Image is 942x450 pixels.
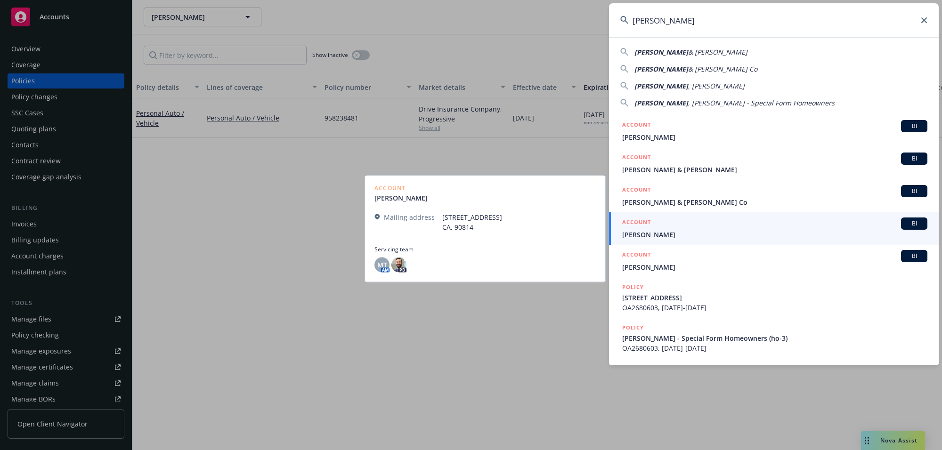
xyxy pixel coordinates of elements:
h5: ACCOUNT [622,250,651,261]
span: [PERSON_NAME] & [PERSON_NAME] [622,165,927,175]
span: BI [905,122,924,130]
a: POLICY[PERSON_NAME] - Special Form Homeowners (ho-3)OA2680603, [DATE]-[DATE] [609,318,939,358]
span: & [PERSON_NAME] Co [688,64,757,73]
span: BI [905,187,924,195]
h5: ACCOUNT [622,120,651,131]
a: ACCOUNTBI[PERSON_NAME] [609,115,939,147]
span: [PERSON_NAME] [622,132,927,142]
span: BI [905,252,924,260]
span: [STREET_ADDRESS] [622,293,927,303]
span: [PERSON_NAME] [634,64,688,73]
h5: ACCOUNT [622,185,651,196]
span: [PERSON_NAME] - Special Form Homeowners (ho-3) [622,333,927,343]
a: ACCOUNTBI[PERSON_NAME] & [PERSON_NAME] [609,147,939,180]
a: POLICY[STREET_ADDRESS]OA2680603, [DATE]-[DATE] [609,277,939,318]
h5: ACCOUNT [622,153,651,164]
h5: POLICY [622,282,644,292]
a: POLICY [609,358,939,399]
span: [PERSON_NAME] [622,230,927,240]
a: ACCOUNTBI[PERSON_NAME] [609,245,939,277]
span: OA2680603, [DATE]-[DATE] [622,303,927,313]
span: [PERSON_NAME] [634,81,688,90]
span: [PERSON_NAME] & [PERSON_NAME] Co [622,197,927,207]
span: BI [905,154,924,163]
span: [PERSON_NAME] [634,48,688,56]
span: & [PERSON_NAME] [688,48,747,56]
input: Search... [609,3,939,37]
span: OA2680603, [DATE]-[DATE] [622,343,927,353]
a: ACCOUNTBI[PERSON_NAME] [609,212,939,245]
span: [PERSON_NAME] [622,262,927,272]
span: , [PERSON_NAME] - Special Form Homeowners [688,98,835,107]
span: [PERSON_NAME] [634,98,688,107]
a: ACCOUNTBI[PERSON_NAME] & [PERSON_NAME] Co [609,180,939,212]
h5: ACCOUNT [622,217,651,229]
span: , [PERSON_NAME] [688,81,745,90]
span: BI [905,219,924,228]
h5: POLICY [622,323,644,332]
h5: POLICY [622,363,644,373]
